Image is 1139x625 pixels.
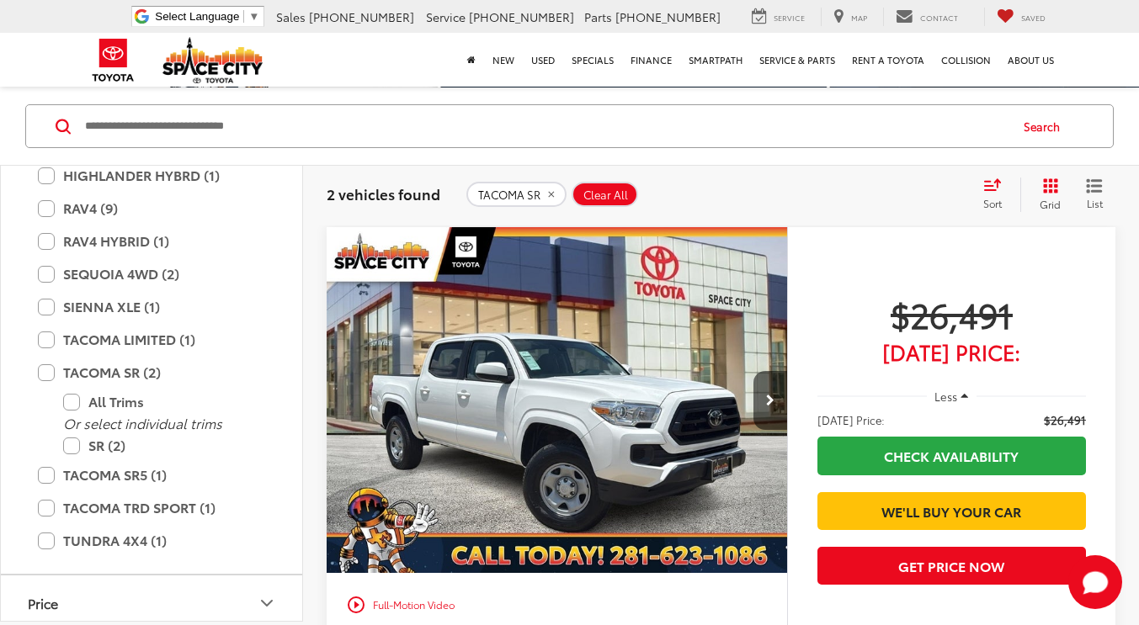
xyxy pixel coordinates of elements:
[257,593,277,613] div: Price
[63,413,222,432] i: Or select individual trims
[934,389,957,404] span: Less
[583,188,628,202] span: Clear All
[248,10,259,23] span: ▼
[739,8,817,26] a: Service
[38,460,265,490] label: TACOMA SR5 (1)
[162,37,263,83] img: Space City Toyota
[984,8,1058,26] a: My Saved Vehicles
[459,33,484,87] a: Home
[821,8,880,26] a: Map
[63,387,265,416] label: All Trims
[1020,177,1073,211] button: Grid View
[38,526,265,555] label: TUNDRA 4X4 (1)
[1021,12,1046,23] span: Saved
[1068,555,1122,609] svg: Start Chat
[774,12,805,23] span: Service
[572,182,638,207] button: Clear All
[817,293,1086,335] span: $26,491
[38,292,265,321] label: SIENNA XLE (1)
[584,8,612,25] span: Parts
[1073,177,1115,211] button: List View
[1044,411,1086,428] span: $26,491
[933,33,999,87] a: Collision
[622,33,680,87] a: Finance
[276,8,306,25] span: Sales
[523,33,563,87] a: Used
[615,8,721,25] span: [PHONE_NUMBER]
[38,226,265,256] label: RAV4 HYBRID (1)
[983,196,1002,210] span: Sort
[680,33,751,87] a: SmartPath
[817,437,1086,474] a: Check Availability
[243,10,244,23] span: ​
[817,411,885,428] span: [DATE] Price:
[1040,197,1061,211] span: Grid
[426,8,466,25] span: Service
[326,227,789,574] img: 2023 Toyota TACOMA SR 4X2 DOUBLE CAB RWD
[82,33,145,87] img: Toyota
[883,8,971,26] a: Contact
[309,8,414,25] span: [PHONE_NUMBER]
[38,193,265,223] label: RAV4 (9)
[155,10,239,23] span: Select Language
[975,177,1020,211] button: Select sort value
[326,227,789,573] a: 2023 Toyota TACOMA SR 4X2 DOUBLE CAB RWD2023 Toyota TACOMA SR 4X2 DOUBLE CAB RWD2023 Toyota TACOM...
[478,188,540,202] span: TACOMA SR
[63,431,265,460] label: SR (2)
[927,381,977,411] button: Less
[28,595,58,611] div: Price
[817,492,1086,530] a: We'll Buy Your Car
[469,8,574,25] span: [PHONE_NUMBER]
[1068,555,1122,609] button: Toggle Chat Window
[851,12,867,23] span: Map
[155,10,259,23] a: Select Language​
[844,33,933,87] a: Rent a Toyota
[817,547,1086,585] button: Get Price Now
[920,12,958,23] span: Contact
[484,33,523,87] a: New
[999,33,1062,87] a: About Us
[327,183,440,204] span: 2 vehicles found
[1086,196,1103,210] span: List
[753,371,787,430] button: Next image
[38,161,265,190] label: HIGHLANDER HYBRD (1)
[38,325,265,354] label: TACOMA LIMITED (1)
[83,106,1008,146] input: Search by Make, Model, or Keyword
[817,343,1086,360] span: [DATE] Price:
[38,358,265,387] label: TACOMA SR (2)
[466,182,567,207] button: remove TACOMA%20SR
[38,259,265,289] label: SEQUOIA 4WD (2)
[563,33,622,87] a: Specials
[751,33,844,87] a: Service & Parts
[1008,105,1084,147] button: Search
[326,227,789,573] div: 2023 Toyota TACOMA SR SR 0
[38,493,265,522] label: TACOMA TRD SPORT (1)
